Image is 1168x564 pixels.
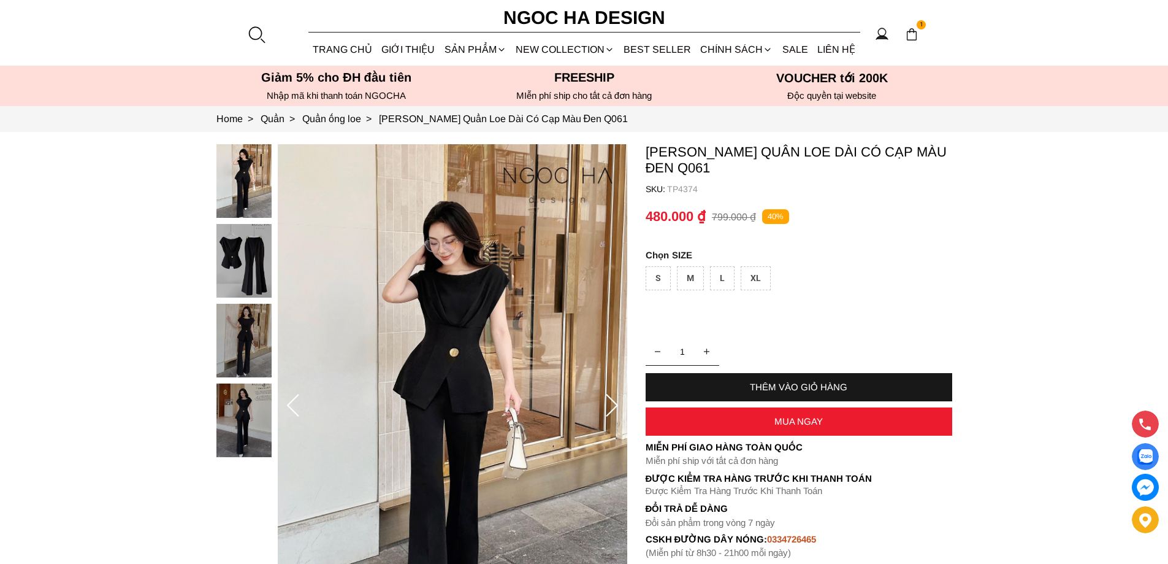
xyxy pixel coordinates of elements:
[377,33,440,66] a: GIỚI THIỆU
[216,114,261,124] a: Link to Home
[216,304,272,377] img: Jenny Pants_ Quần Loe Dài Có Cạp Màu Đen Q061_mini_2
[492,3,676,33] a: Ngoc Ha Design
[1137,449,1153,465] img: Display image
[646,534,768,544] font: cskh đường dây nóng:
[762,209,789,225] p: 40%
[619,33,696,66] a: BEST SELLER
[440,33,511,66] div: SẢN PHẨM
[216,224,272,298] img: Jenny Pants_ Quần Loe Dài Có Cạp Màu Đen Q061_mini_1
[812,33,860,66] a: LIÊN HỆ
[646,547,791,558] font: (Miễn phí từ 8h30 - 21h00 mỗi ngày)
[667,184,952,194] p: TP4374
[741,266,771,290] div: XL
[696,33,777,66] div: Chính sách
[646,416,952,427] div: MUA NGAY
[216,144,272,218] img: Jenny Pants_ Quần Loe Dài Có Cạp Màu Đen Q061_mini_0
[511,33,619,66] a: NEW COLLECTION
[308,33,377,66] a: TRANG CHỦ
[1132,474,1159,501] a: messenger
[464,90,704,101] h6: MIễn phí ship cho tất cả đơn hàng
[767,534,816,544] font: 0334726465
[261,71,411,84] font: Giảm 5% cho ĐH đầu tiên
[261,114,302,124] a: Link to Quần
[243,114,258,124] span: >
[302,114,379,124] a: Link to Quần ống loe
[646,382,952,392] div: THÊM VÀO GIỎ HÀNG
[284,114,300,124] span: >
[646,517,776,528] font: Đổi sản phẩm trong vòng 7 ngày
[646,266,671,290] div: S
[379,114,628,124] a: Link to Jenny Pants_ Quần Loe Dài Có Cạp Màu Đen Q061
[712,90,952,101] h6: Độc quyền tại website
[646,473,952,484] p: Được Kiểm Tra Hàng Trước Khi Thanh Toán
[646,442,803,452] font: Miễn phí giao hàng toàn quốc
[710,266,735,290] div: L
[777,33,812,66] a: SALE
[646,503,952,514] h6: Đổi trả dễ dàng
[267,90,406,101] font: Nhập mã khi thanh toán NGOCHA
[905,28,918,41] img: img-CART-ICON-ksit0nf1
[712,71,952,85] h5: VOUCHER tới 200K
[917,20,926,30] span: 1
[216,384,272,457] img: Jenny Pants_ Quần Loe Dài Có Cạp Màu Đen Q061_mini_3
[646,485,952,496] p: Được Kiểm Tra Hàng Trước Khi Thanh Toán
[361,114,376,124] span: >
[677,266,704,290] div: M
[646,339,719,364] input: Quantity input
[646,209,706,225] p: 480.000 ₫
[712,211,756,223] p: 799.000 ₫
[646,144,952,176] p: [PERSON_NAME] Quần Loe Dài Có Cạp Màu Đen Q061
[1132,443,1159,470] a: Display image
[554,71,614,84] font: Freeship
[646,250,952,260] p: SIZE
[646,455,778,466] font: Miễn phí ship với tất cả đơn hàng
[646,184,667,194] h6: SKU:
